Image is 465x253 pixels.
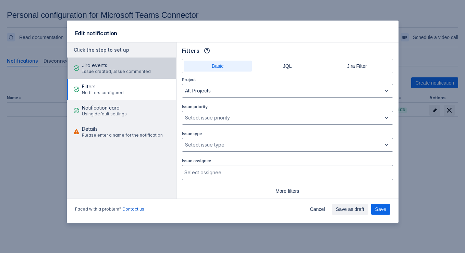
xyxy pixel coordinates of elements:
[371,204,390,215] button: Save
[182,104,208,110] label: Issue priority
[82,90,124,96] span: No filters configured
[184,61,252,72] button: Basic
[253,61,321,72] button: JQL
[82,132,163,138] span: Please enter a name for the notification
[82,126,163,132] span: Details
[182,47,199,55] span: Filters
[306,204,329,215] button: Cancel
[310,204,325,215] span: Cancel
[82,83,124,90] span: Filters
[82,104,127,111] span: Notification card
[336,204,364,215] span: Save as draft
[74,47,129,53] span: Click the step to set up
[74,108,79,113] span: good
[75,30,118,37] span: Edit notification
[375,204,386,215] span: Save
[323,61,391,72] button: Jira Filter
[82,62,151,69] span: Jira events
[122,206,144,212] a: Contact us
[188,61,248,72] span: Basic
[327,61,387,72] span: Jira Filter
[82,111,127,117] span: Using default settings
[74,129,79,135] span: warn
[382,141,391,149] span: open
[257,61,317,72] span: JQL
[382,114,391,122] span: open
[182,77,196,83] label: Project
[182,158,211,164] label: Issue assignee
[74,87,79,92] span: good
[182,186,393,197] button: More filters
[382,87,391,95] span: open
[182,131,202,137] label: Issue type
[74,65,79,71] span: good
[186,186,389,197] span: More filters
[82,69,151,74] span: Issue created, Issue commented
[332,204,368,215] button: Save as draft
[75,206,144,212] span: Faced with a problem?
